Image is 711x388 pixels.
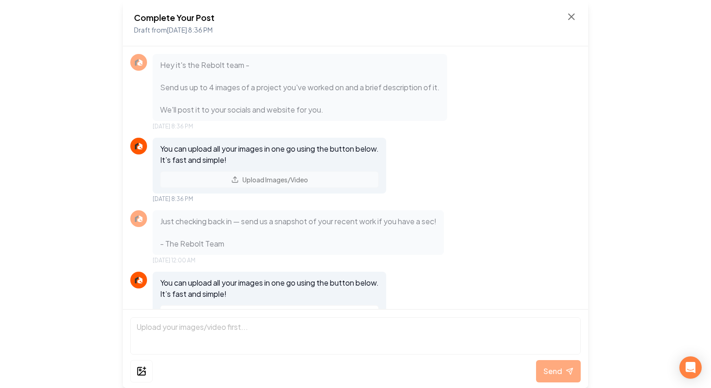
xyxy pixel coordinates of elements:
[133,140,144,152] img: Rebolt Logo
[133,57,144,68] img: Rebolt Logo
[133,274,144,286] img: Rebolt Logo
[160,143,379,166] p: You can upload all your images in one go using the button below. It’s fast and simple!
[160,60,440,115] p: Hey it's the Rebolt team - Send us up to 4 images of a project you've worked on and a brief descr...
[679,356,702,379] div: Open Intercom Messenger
[153,195,193,203] span: [DATE] 8:36 PM
[160,277,379,300] p: You can upload all your images in one go using the button below. It’s fast and simple!
[134,26,213,34] span: Draft from [DATE] 8:36 PM
[153,123,193,130] span: [DATE] 8:36 PM
[160,305,379,322] button: Upload Images/Video
[153,257,195,264] span: [DATE] 12:00 AM
[134,11,215,24] h2: Complete Your Post
[160,216,436,249] p: Just checking back in — send us a snapshot of your recent work if you have a sec! - The Rebolt Team
[133,213,144,224] img: Rebolt Logo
